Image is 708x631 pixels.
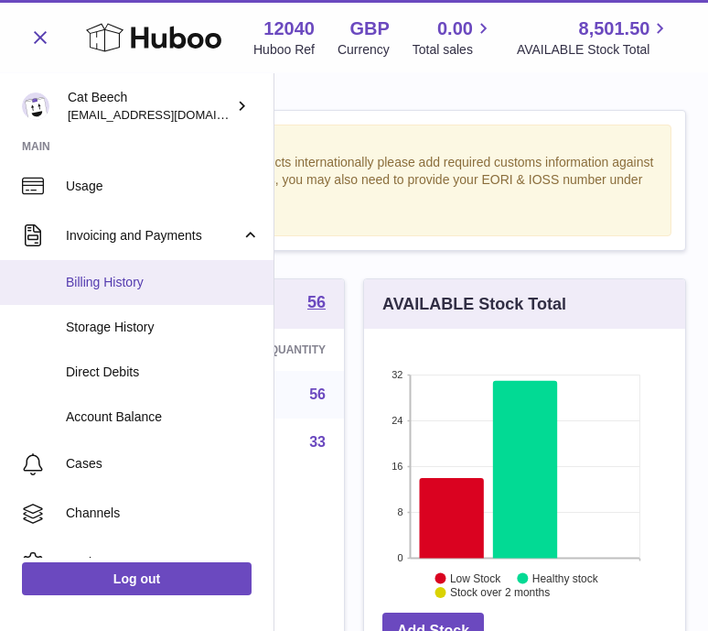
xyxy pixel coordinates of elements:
strong: Notice [47,135,661,152]
span: Billing History [66,274,260,291]
div: Currency [338,41,390,59]
h3: AVAILABLE Stock Total [382,293,566,315]
a: 33 [309,434,326,450]
span: Settings [66,554,260,571]
div: Huboo Ref [253,41,315,59]
text: 24 [392,415,402,426]
strong: GBP [349,16,389,41]
text: Stock over 2 months [450,586,550,599]
div: Cat Beech [68,89,232,124]
span: Cases [66,455,260,473]
text: 0 [397,552,402,563]
span: 8,501.50 [579,16,650,41]
a: 56 [309,386,326,402]
strong: 56 [307,294,326,310]
span: [EMAIL_ADDRESS][DOMAIN_NAME] [68,107,269,122]
text: Low Stock [450,572,501,585]
span: Channels [66,505,260,522]
img: Cat@thetruthbrush.com [22,92,49,120]
span: Usage [66,178,260,195]
text: 8 [397,506,402,517]
span: Account Balance [66,408,260,426]
a: 56 [307,294,326,314]
text: Healthy stock [532,572,599,585]
span: Direct Debits [66,364,260,381]
span: 0.00 [437,16,473,41]
div: If you're planning on sending your products internationally please add required customs informati... [47,154,661,225]
span: Invoicing and Payments [66,227,241,245]
text: 16 [392,461,402,472]
a: 0.00 Total sales [413,16,494,59]
span: Total sales [413,41,494,59]
span: AVAILABLE Stock Total [517,41,671,59]
text: 32 [392,369,402,380]
strong: 12040 [263,16,315,41]
a: 8,501.50 AVAILABLE Stock Total [517,16,671,59]
a: Log out [22,562,252,595]
span: Storage History [66,319,260,336]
